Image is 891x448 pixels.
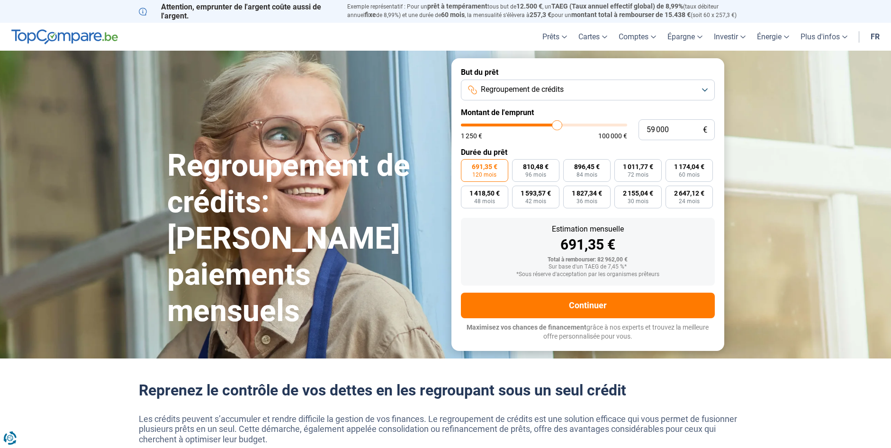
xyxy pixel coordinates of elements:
[623,190,653,197] span: 2 155,04 €
[461,133,482,139] span: 1 250 €
[474,198,495,204] span: 48 mois
[703,126,707,134] span: €
[468,257,707,263] div: Total à rembourser: 82 962,00 €
[139,2,336,20] p: Attention, emprunter de l'argent coûte aussi de l'argent.
[472,163,497,170] span: 691,35 €
[530,11,551,18] span: 257,3 €
[468,238,707,252] div: 691,35 €
[525,198,546,204] span: 42 mois
[461,108,715,117] label: Montant de l'emprunt
[441,11,465,18] span: 60 mois
[521,190,551,197] span: 1 593,57 €
[628,198,648,204] span: 30 mois
[613,23,662,51] a: Comptes
[537,23,573,51] a: Prêts
[461,293,715,318] button: Continuer
[472,172,496,178] span: 120 mois
[347,2,753,19] p: Exemple représentatif : Pour un tous but de , un (taux débiteur annuel de 8,99%) et une durée de ...
[516,2,542,10] span: 12.500 €
[865,23,885,51] a: fr
[461,68,715,77] label: But du prêt
[679,172,700,178] span: 60 mois
[572,190,602,197] span: 1 827,34 €
[623,163,653,170] span: 1 011,77 €
[365,11,376,18] span: fixe
[167,148,440,330] h1: Regroupement de crédits: [PERSON_NAME] paiements mensuels
[576,172,597,178] span: 84 mois
[795,23,853,51] a: Plus d'infos
[461,80,715,100] button: Regroupement de crédits
[628,172,648,178] span: 72 mois
[576,198,597,204] span: 36 mois
[674,163,704,170] span: 1 174,04 €
[679,198,700,204] span: 24 mois
[674,190,704,197] span: 2 647,12 €
[523,163,549,170] span: 810,48 €
[11,29,118,45] img: TopCompare
[571,11,691,18] span: montant total à rembourser de 15.438 €
[139,414,753,445] p: Les crédits peuvent s’accumuler et rendre difficile la gestion de vos finances. Le regroupement d...
[662,23,708,51] a: Épargne
[468,271,707,278] div: *Sous réserve d'acceptation par les organismes prêteurs
[469,190,500,197] span: 1 418,50 €
[551,2,683,10] span: TAEG (Taux annuel effectif global) de 8,99%
[461,148,715,157] label: Durée du prêt
[481,84,564,95] span: Regroupement de crédits
[139,381,753,399] h2: Reprenez le contrôle de vos dettes en les regroupant sous un seul crédit
[467,323,586,331] span: Maximisez vos chances de financement
[751,23,795,51] a: Énergie
[573,23,613,51] a: Cartes
[708,23,751,51] a: Investir
[574,163,600,170] span: 896,45 €
[461,323,715,341] p: grâce à nos experts et trouvez la meilleure offre personnalisée pour vous.
[525,172,546,178] span: 96 mois
[598,133,627,139] span: 100 000 €
[468,264,707,270] div: Sur base d'un TAEG de 7,45 %*
[427,2,487,10] span: prêt à tempérament
[468,225,707,233] div: Estimation mensuelle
